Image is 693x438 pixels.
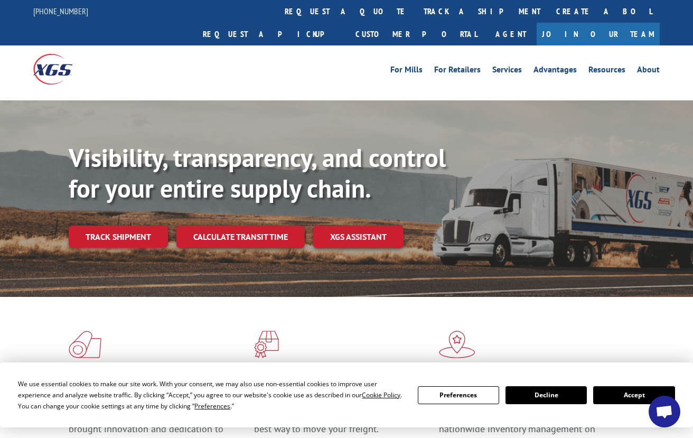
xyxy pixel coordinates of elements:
[362,390,400,399] span: Cookie Policy
[33,6,88,16] a: [PHONE_NUMBER]
[537,23,660,45] a: Join Our Team
[194,402,230,411] span: Preferences
[649,396,680,427] a: Open chat
[254,331,279,358] img: xgs-icon-focused-on-flooring-red
[485,23,537,45] a: Agent
[533,66,577,77] a: Advantages
[18,378,405,412] div: We use essential cookies to make our site work. With your consent, we may also use non-essential ...
[195,23,348,45] a: Request a pickup
[69,226,168,248] a: Track shipment
[637,66,660,77] a: About
[588,66,625,77] a: Resources
[313,226,404,248] a: XGS ASSISTANT
[492,66,522,77] a: Services
[505,386,587,404] button: Decline
[69,331,101,358] img: xgs-icon-total-supply-chain-intelligence-red
[176,226,305,248] a: Calculate transit time
[69,141,446,204] b: Visibility, transparency, and control for your entire supply chain.
[348,23,485,45] a: Customer Portal
[439,331,475,358] img: xgs-icon-flagship-distribution-model-red
[418,386,499,404] button: Preferences
[593,386,675,404] button: Accept
[390,66,423,77] a: For Mills
[434,66,481,77] a: For Retailers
